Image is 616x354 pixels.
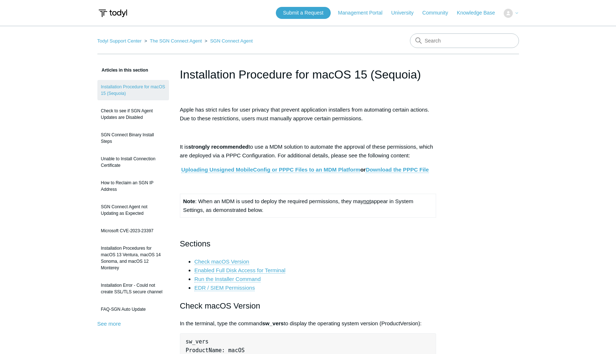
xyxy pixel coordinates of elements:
h1: Installation Procedure for macOS 15 (Sequoia) [180,66,436,83]
h2: Check macOS Version [180,299,436,312]
a: SGN Connect Binary Install Steps [97,128,169,148]
a: Run the Installer Command [194,276,261,282]
p: Apple has strict rules for user privacy that prevent application installers from automating certa... [180,105,436,123]
a: Management Portal [338,9,390,17]
a: Enabled Full Disk Access for Terminal [194,267,286,274]
li: The SGN Connect Agent [143,38,203,44]
a: Todyl Support Center [97,38,142,44]
td: : When an MDM is used to deploy the required permissions, they may appear in System Settings, as ... [180,194,436,218]
a: Check macOS Version [194,258,249,265]
a: Installation Procedures for macOS 13 Ventura, macOS 14 Sonoma, and macOS 12 Monterey [97,241,169,275]
a: University [391,9,420,17]
li: Todyl Support Center [97,38,143,44]
h2: Sections [180,237,436,250]
a: FAQ-SGN Auto Update [97,302,169,316]
a: The SGN Connect Agent [150,38,202,44]
strong: strongly recommended [188,144,249,150]
span: Articles in this section [97,68,148,73]
a: Submit a Request [276,7,331,19]
a: How to Reclaim an SGN IP Address [97,176,169,196]
a: SGN Connect Agent not Updating as Expected [97,200,169,220]
a: Unable to Install Connection Certificate [97,152,169,172]
a: Knowledge Base [457,9,502,17]
strong: sw_vers [262,320,283,326]
a: See more [97,321,121,327]
a: Download the PPPC File [366,166,428,173]
strong: or [181,166,429,173]
a: Installation Procedure for macOS 15 (Sequoia) [97,80,169,100]
p: In the terminal, type the command to display the operating system version (ProductVersion): [180,319,436,328]
input: Search [410,33,519,48]
a: Uploading Unsigned MobileConfig or PPPC Files to an MDM Platform [181,166,361,173]
p: It is to use a MDM solution to automate the approval of these permissions, which are deployed via... [180,142,436,160]
img: Todyl Support Center Help Center home page [97,7,128,20]
li: SGN Connect Agent [203,38,253,44]
strong: Note [183,198,195,204]
a: Community [422,9,455,17]
span: not [363,198,371,204]
a: Microsoft CVE-2023-23397 [97,224,169,238]
a: Installation Error - Could not create SSL/TLS secure channel [97,278,169,299]
a: SGN Connect Agent [210,38,253,44]
a: EDR / SIEM Permissions [194,285,255,291]
a: Check to see if SGN Agent Updates are Disabled [97,104,169,124]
